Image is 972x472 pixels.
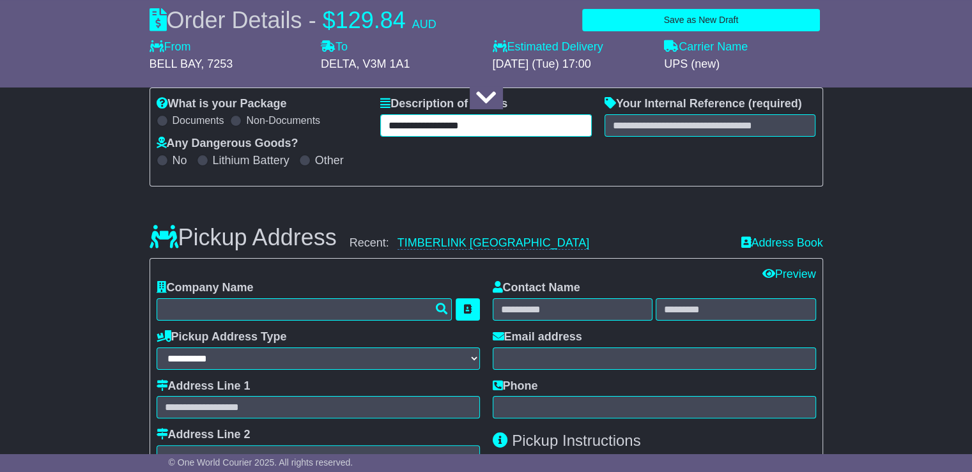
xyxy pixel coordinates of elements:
label: No [173,154,187,168]
label: To [321,40,348,54]
span: $ [323,7,336,33]
button: Save as New Draft [582,9,819,31]
label: Company Name [157,281,254,295]
div: Order Details - [150,6,436,34]
label: Phone [493,379,538,393]
h3: Pickup Address [150,225,337,250]
span: © One World Courier 2025. All rights reserved. [169,457,353,468]
div: [DATE] (Tue) 17:00 [493,57,652,72]
label: Pickup Address Type [157,330,287,344]
span: , V3M 1A1 [356,57,410,70]
label: What is your Package [157,97,287,111]
span: DELTA [321,57,356,70]
div: UPS (new) [664,57,823,72]
label: Any Dangerous Goods? [157,137,298,151]
label: Lithium Battery [213,154,289,168]
span: AUD [412,18,436,31]
label: Address Line 1 [157,379,251,393]
label: Non-Documents [246,114,320,126]
a: TIMBERLINK [GEOGRAPHIC_DATA] [397,236,589,250]
label: Estimated Delivery [493,40,652,54]
a: Address Book [741,236,822,250]
span: , 7253 [201,57,233,70]
label: Carrier Name [664,40,748,54]
span: Pickup Instructions [512,432,640,449]
label: Contact Name [493,281,580,295]
label: Documents [173,114,224,126]
span: BELL BAY [150,57,201,70]
div: Recent: [350,236,729,250]
label: From [150,40,191,54]
span: 129.84 [336,7,406,33]
label: Address Line 2 [157,428,251,442]
label: Other [315,154,344,168]
a: Preview [762,268,815,280]
label: Email address [493,330,582,344]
